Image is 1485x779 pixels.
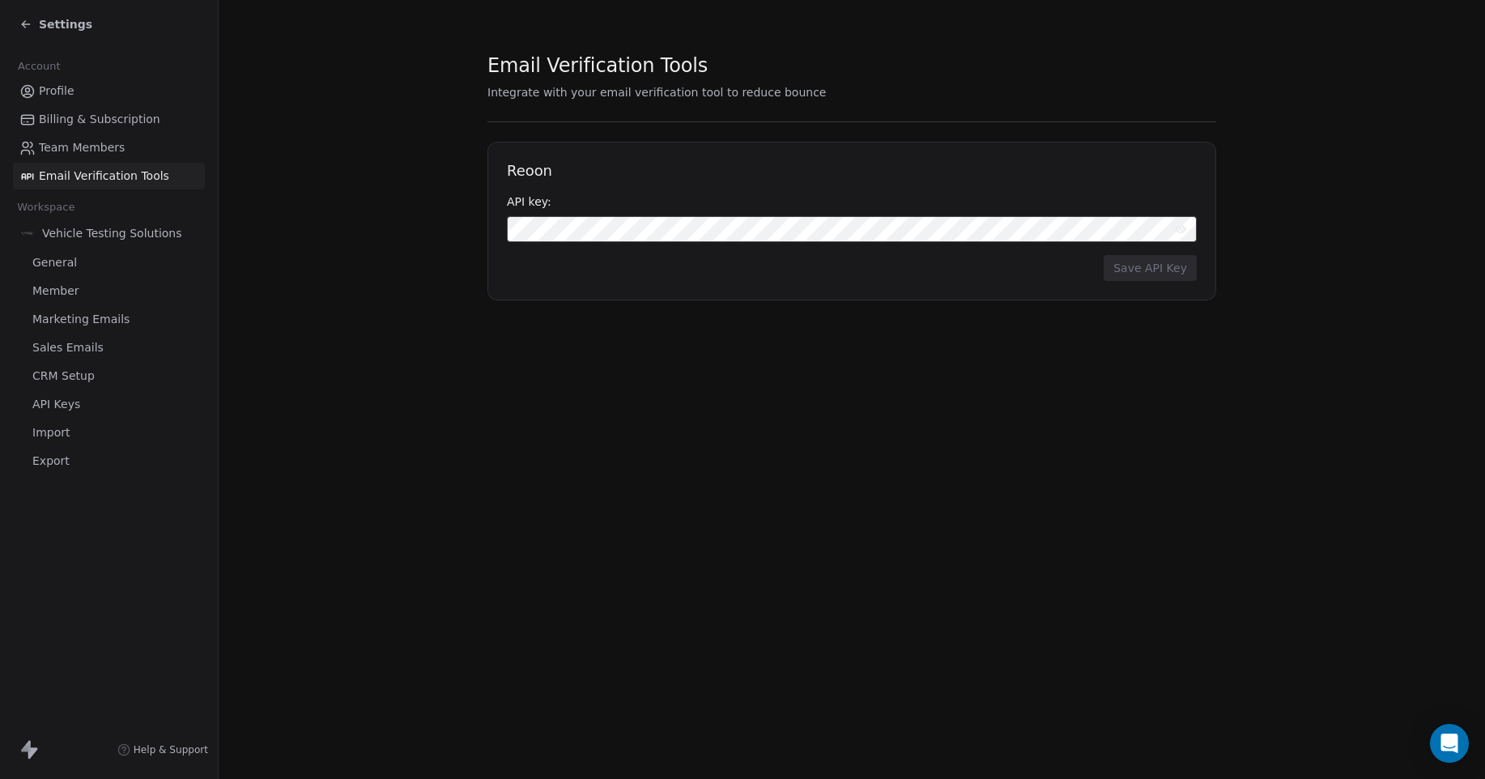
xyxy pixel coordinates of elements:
[487,53,708,78] span: Email Verification Tools
[13,106,205,133] a: Billing & Subscription
[32,339,104,356] span: Sales Emails
[13,134,205,161] a: Team Members
[507,194,1197,210] div: API key:
[19,225,36,241] img: VTS%20Logo%20Darker.png
[32,396,80,413] span: API Keys
[487,86,826,99] span: Integrate with your email verification tool to reduce bounce
[507,161,1197,181] h1: Reoon
[13,419,205,446] a: Import
[32,311,130,328] span: Marketing Emails
[117,743,208,756] a: Help & Support
[32,424,70,441] span: Import
[32,368,95,385] span: CRM Setup
[13,363,205,389] a: CRM Setup
[32,453,70,470] span: Export
[13,278,205,304] a: Member
[32,254,77,271] span: General
[39,111,160,128] span: Billing & Subscription
[13,163,205,189] a: Email Verification Tools
[11,54,67,79] span: Account
[13,391,205,418] a: API Keys
[42,225,182,241] span: Vehicle Testing Solutions
[32,283,79,300] span: Member
[19,16,92,32] a: Settings
[13,249,205,276] a: General
[39,16,92,32] span: Settings
[134,743,208,756] span: Help & Support
[1430,724,1469,763] div: Open Intercom Messenger
[13,448,205,475] a: Export
[1104,255,1197,281] button: Save API Key
[13,334,205,361] a: Sales Emails
[11,195,82,219] span: Workspace
[13,78,205,104] a: Profile
[13,306,205,333] a: Marketing Emails
[39,168,169,185] span: Email Verification Tools
[39,139,125,156] span: Team Members
[39,83,74,100] span: Profile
